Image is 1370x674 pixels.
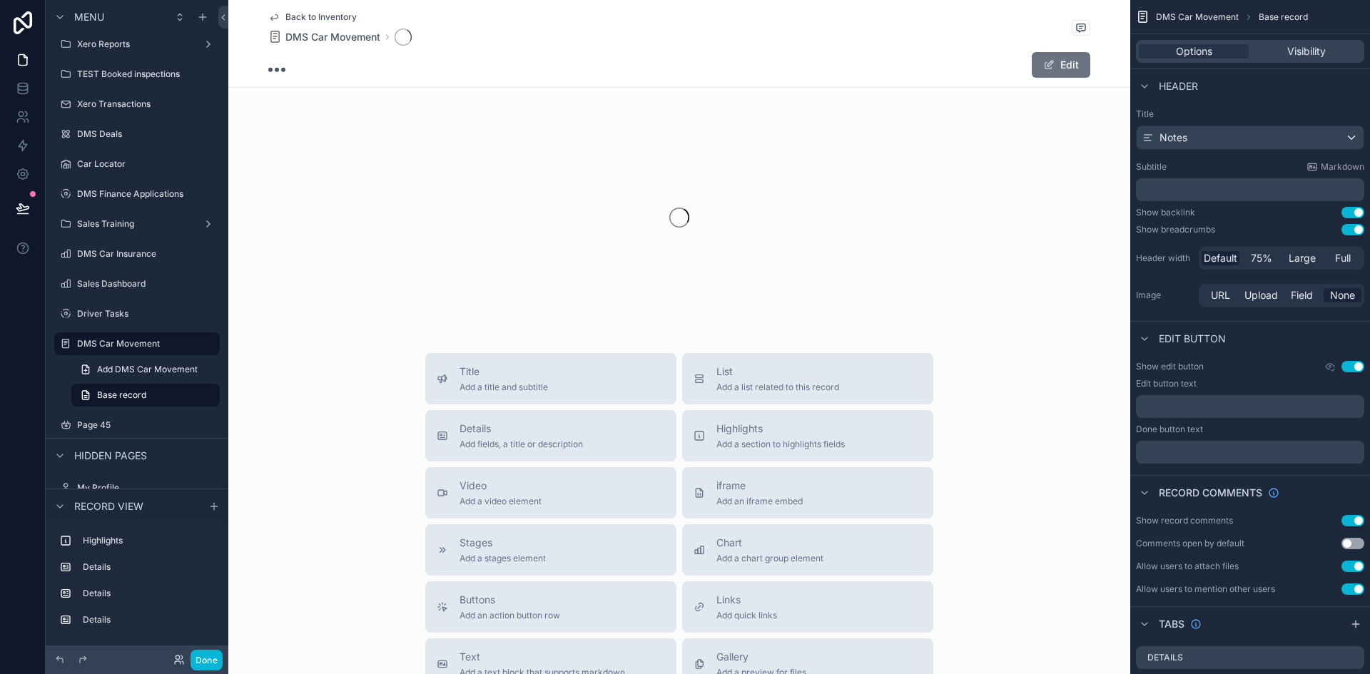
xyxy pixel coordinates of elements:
button: Done [191,650,223,670]
button: Edit [1032,52,1090,78]
span: Base record [97,389,146,401]
span: Add an action button row [460,610,560,621]
div: Show backlink [1136,207,1195,218]
label: Details [83,588,214,599]
span: Options [1176,44,1212,58]
label: Highlights [83,535,214,546]
button: Notes [1136,126,1364,150]
button: HighlightsAdd a section to highlights fields [682,410,933,461]
span: Record comments [1159,486,1262,500]
label: DMS Car Movement [77,338,211,349]
button: VideoAdd a video element [425,467,676,519]
span: Add a chart group element [716,553,823,564]
div: Allow users to mention other users [1136,583,1275,595]
a: Sales Dashboard [54,272,220,295]
span: Field [1291,288,1313,302]
a: Xero Transactions [54,93,220,116]
span: Hidden pages [74,449,147,463]
button: ButtonsAdd an action button row [425,581,676,633]
span: Tabs [1159,617,1184,631]
label: Done button text [1136,424,1203,435]
span: Add a stages element [460,553,546,564]
a: Page 45 [54,414,220,436]
span: Gallery [716,650,806,664]
span: Edit button [1159,332,1226,346]
span: Add a video element [460,496,542,507]
span: Details [460,422,583,436]
span: Add DMS Car Movement [97,364,198,375]
label: Image [1136,290,1193,301]
button: DetailsAdd fields, a title or description [425,410,676,461]
button: StagesAdd a stages element [425,524,676,576]
span: Add a list related to this record [716,382,839,393]
label: Details [83,614,214,626]
a: TEST Booked inspections [54,63,220,86]
span: URL [1211,288,1230,302]
span: Add a title and subtitle [460,382,548,393]
a: DMS Car Insurance [54,242,220,265]
label: Subtitle [1136,161,1167,173]
label: DMS Car Insurance [77,248,217,260]
span: Large [1289,251,1316,265]
span: Highlights [716,422,845,436]
div: scrollable content [46,523,228,645]
label: My Profile [77,482,217,494]
span: Record view [74,499,143,514]
a: Add DMS Car Movement [71,358,220,381]
span: Back to Inventory [285,11,357,23]
div: scrollable content [1136,395,1364,418]
a: DMS Deals [54,123,220,145]
div: Show record comments [1136,515,1233,526]
label: TEST Booked inspections [77,68,217,80]
label: Driver Tasks [77,308,217,320]
label: Page 45 [77,419,217,431]
span: Menu [74,10,104,24]
a: DMS Car Movement [268,30,380,44]
span: Header [1159,79,1198,93]
span: Buttons [460,593,560,607]
span: Stages [460,536,546,550]
span: Text [460,650,625,664]
span: List [716,364,839,379]
label: DMS Finance Applications [77,188,217,200]
a: DMS Finance Applications [54,183,220,205]
label: Details [83,561,214,573]
span: Title [460,364,548,379]
span: Markdown [1321,161,1364,173]
button: ChartAdd a chart group element [682,524,933,576]
span: None [1330,288,1355,302]
span: Chart [716,536,823,550]
span: DMS Car Movement [285,30,380,44]
button: iframeAdd an iframe embed [682,467,933,519]
label: Title [1136,108,1364,120]
button: TitleAdd a title and subtitle [425,353,676,404]
div: scrollable content [1136,441,1364,464]
span: Notes [1160,131,1187,145]
div: Allow users to attach files [1136,561,1239,572]
button: LinksAdd quick links [682,581,933,633]
div: Show breadcrumbs [1136,224,1215,235]
a: Markdown [1306,161,1364,173]
a: Base record [71,384,220,407]
span: Add fields, a title or description [460,439,583,450]
label: Xero Transactions [77,98,217,110]
a: Sales Training [54,213,220,235]
label: Car Locator [77,158,217,170]
label: Sales Training [77,218,197,230]
label: Edit button text [1136,378,1197,389]
div: Comments open by default [1136,538,1244,549]
span: Add quick links [716,610,777,621]
span: iframe [716,479,803,493]
div: scrollable content [1136,178,1364,201]
a: Car Locator [54,153,220,175]
span: Add a section to highlights fields [716,439,845,450]
span: Full [1335,251,1351,265]
button: ListAdd a list related to this record [682,353,933,404]
span: Add an iframe embed [716,496,803,507]
a: Back to Inventory [268,11,357,23]
a: DMS Car Movement [54,332,220,355]
span: 75% [1251,251,1272,265]
label: Xero Reports [77,39,197,50]
span: Upload [1244,288,1278,302]
span: Visibility [1287,44,1326,58]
